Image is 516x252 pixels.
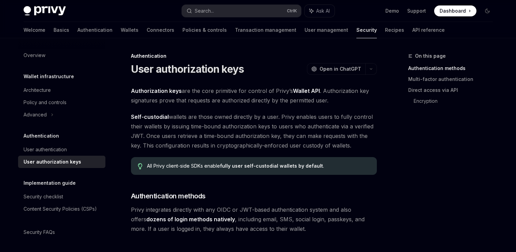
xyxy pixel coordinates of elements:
a: Policy and controls [18,96,105,109]
a: API reference [412,22,445,38]
a: Recipes [385,22,404,38]
a: Encryption [414,96,498,107]
a: Authorization keys [131,87,182,95]
span: On this page [415,52,446,60]
a: User management [305,22,348,38]
h5: Wallet infrastructure [24,72,74,81]
div: Security FAQs [24,228,55,236]
a: Support [407,8,426,14]
button: Toggle dark mode [482,5,493,16]
a: Wallets [121,22,138,38]
span: Authentication methods [131,191,206,201]
span: Privy integrates directly with any OIDC or JWT-based authentication system and also offers , incl... [131,205,377,234]
a: Policies & controls [182,22,227,38]
div: Security checklist [24,193,63,201]
span: wallets are those owned directly by a user. Privy enables users to fully control their wallets by... [131,112,377,150]
a: Multi-factor authentication [408,74,498,85]
button: Open in ChatGPT [307,63,365,75]
strong: Self-custodial [131,113,169,120]
div: Policy and controls [24,98,67,107]
span: Open in ChatGPT [320,66,361,72]
div: Search... [195,7,214,15]
a: Dashboard [434,5,476,16]
svg: Tip [138,163,143,169]
a: Security checklist [18,191,105,203]
a: User authorization keys [18,156,105,168]
span: are the core primitive for control of Privy’s . Authorization key signatures prove that requests ... [131,86,377,105]
h5: Implementation guide [24,179,76,187]
span: Ctrl K [287,8,297,14]
a: Welcome [24,22,45,38]
a: Direct access via API [408,85,498,96]
a: Architecture [18,84,105,96]
a: Transaction management [235,22,296,38]
h1: User authorization keys [131,63,244,75]
a: Connectors [147,22,174,38]
a: Security FAQs [18,226,105,238]
a: Wallet API [293,87,320,95]
span: Dashboard [440,8,466,14]
strong: fully user self-custodial wallets by default [220,163,323,169]
a: dozens of login methods natively [146,216,235,223]
a: Demo [385,8,399,14]
div: User authentication [24,145,67,154]
a: Security [356,22,377,38]
div: Overview [24,51,45,59]
a: Authentication [77,22,113,38]
h5: Authentication [24,132,59,140]
div: Authentication [131,53,377,59]
button: Search...CtrlK [182,5,301,17]
div: Advanced [24,111,47,119]
a: Authentication methods [408,63,498,74]
button: Ask AI [305,5,335,17]
div: Architecture [24,86,51,94]
a: Content Security Policies (CSPs) [18,203,105,215]
a: Overview [18,49,105,61]
div: User authorization keys [24,158,81,166]
div: Content Security Policies (CSPs) [24,205,97,213]
span: Ask AI [316,8,330,14]
a: User authentication [18,143,105,156]
a: Basics [54,22,69,38]
div: All Privy client-side SDKs enable . [147,163,370,169]
img: dark logo [24,6,66,16]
